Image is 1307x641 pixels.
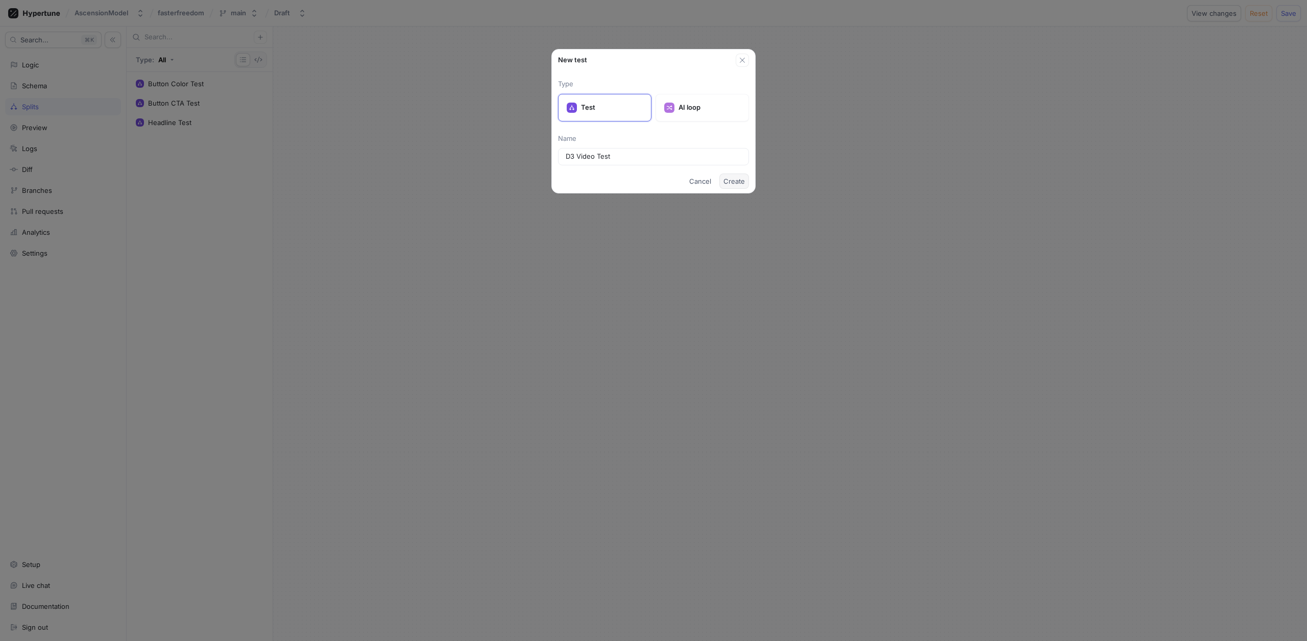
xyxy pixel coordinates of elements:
span: Cancel [689,178,711,184]
input: Enter a name for this test [566,152,741,162]
p: Name [558,134,749,144]
button: Create [719,174,749,189]
p: AI loop [679,103,740,113]
span: Create [723,178,745,184]
p: Type [558,79,749,89]
button: Cancel [685,174,715,189]
p: New test [558,55,736,65]
p: Test [581,103,643,113]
